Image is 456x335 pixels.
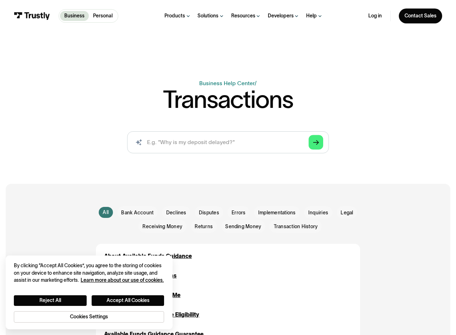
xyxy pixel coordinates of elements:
span: Disputes [199,209,219,216]
form: Search [127,131,329,154]
div: Developers [268,13,294,19]
img: Trustly Logo [14,12,50,20]
button: Reject All [14,295,87,306]
a: Business [60,11,89,21]
a: Business Help Center [199,80,255,86]
a: About Available Funds Guidance [104,252,192,260]
div: All [103,209,109,216]
p: Business [64,12,85,20]
a: More information about your privacy, opens in a new tab [81,278,164,283]
span: Bank Account [121,209,153,216]
button: Accept All Cookies [92,295,164,306]
a: All [99,207,113,218]
div: / [255,80,257,86]
a: Contact Sales [399,9,442,23]
span: Legal [341,209,353,216]
span: Returns [195,223,213,230]
div: Contact Sales [405,13,436,19]
a: Personal [89,11,117,21]
div: By clicking “Accept All Cookies”, you agree to the storing of cookies on your device to enhance s... [14,262,164,284]
div: Solutions [197,13,218,19]
span: Receiving Money [142,223,182,230]
h1: Transactions [163,87,293,112]
span: Errors [232,209,245,216]
span: Inquiries [308,209,328,216]
span: Declines [166,209,186,216]
div: Products [164,13,185,19]
div: Resources [231,13,255,19]
span: Transaction History [274,223,318,230]
input: search [127,131,329,154]
div: Cookie banner [6,256,173,330]
form: Email Form [96,206,360,232]
p: Personal [93,12,113,20]
div: Help [306,13,317,19]
a: Log in [368,13,382,19]
span: Implementations [258,209,296,216]
button: Cookies Settings [14,311,164,322]
span: Sending Money [225,223,261,230]
div: Privacy [14,262,164,323]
